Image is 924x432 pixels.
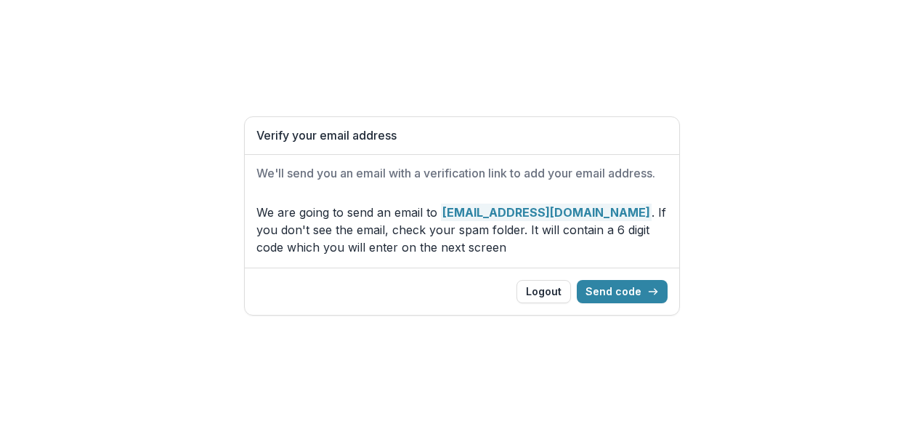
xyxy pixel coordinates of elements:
[256,167,668,180] h2: We'll send you an email with a verification link to add your email address.
[516,280,571,303] button: Logout
[256,204,668,256] p: We are going to send an email to . If you don't see the email, check your spam folder. It will co...
[441,204,652,221] strong: [EMAIL_ADDRESS][DOMAIN_NAME]
[256,129,668,143] h1: Verify your email address
[577,280,668,303] button: Send code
